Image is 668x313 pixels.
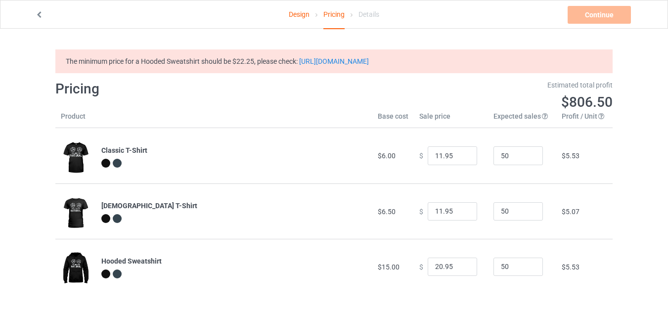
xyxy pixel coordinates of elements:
[414,111,488,128] th: Sale price
[562,263,579,271] span: $5.53
[562,208,579,216] span: $5.07
[419,263,423,270] span: $
[488,111,556,128] th: Expected sales
[341,80,613,90] div: Estimated total profit
[289,0,310,28] a: Design
[101,257,162,265] b: Hooded Sweatshirt
[55,111,96,128] th: Product
[372,111,414,128] th: Base cost
[378,263,400,271] span: $15.00
[419,152,423,160] span: $
[358,0,379,28] div: Details
[419,207,423,215] span: $
[55,80,327,98] h1: Pricing
[101,146,147,154] b: Classic T-Shirt
[562,152,579,160] span: $5.53
[101,202,197,210] b: [DEMOGRAPHIC_DATA] T-Shirt
[556,111,613,128] th: Profit / Unit
[378,208,396,216] span: $6.50
[561,94,613,110] span: $806.50
[378,152,396,160] span: $6.00
[299,57,369,65] a: [URL][DOMAIN_NAME]
[55,49,613,73] div: The minimum price for a Hooded Sweatshirt should be $22.25, please check:
[323,0,345,29] div: Pricing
